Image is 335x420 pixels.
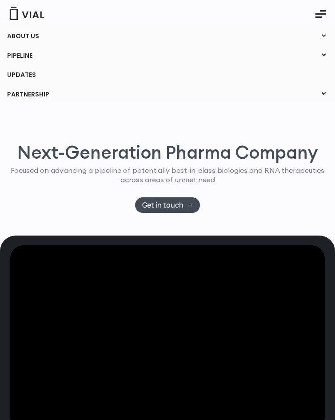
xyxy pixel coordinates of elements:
h1: Next-Generation Pharma Company [10,144,325,161]
p: Focused on advancing a pipeline of potentially best-in-class biologics and RNA therapeutics acros... [10,166,325,184]
img: Vial Logo [9,7,44,20]
a: Get in touch [135,197,200,213]
button: Essential Addons Toggle Menu [309,3,333,25]
span: Get in touch [142,202,183,208]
